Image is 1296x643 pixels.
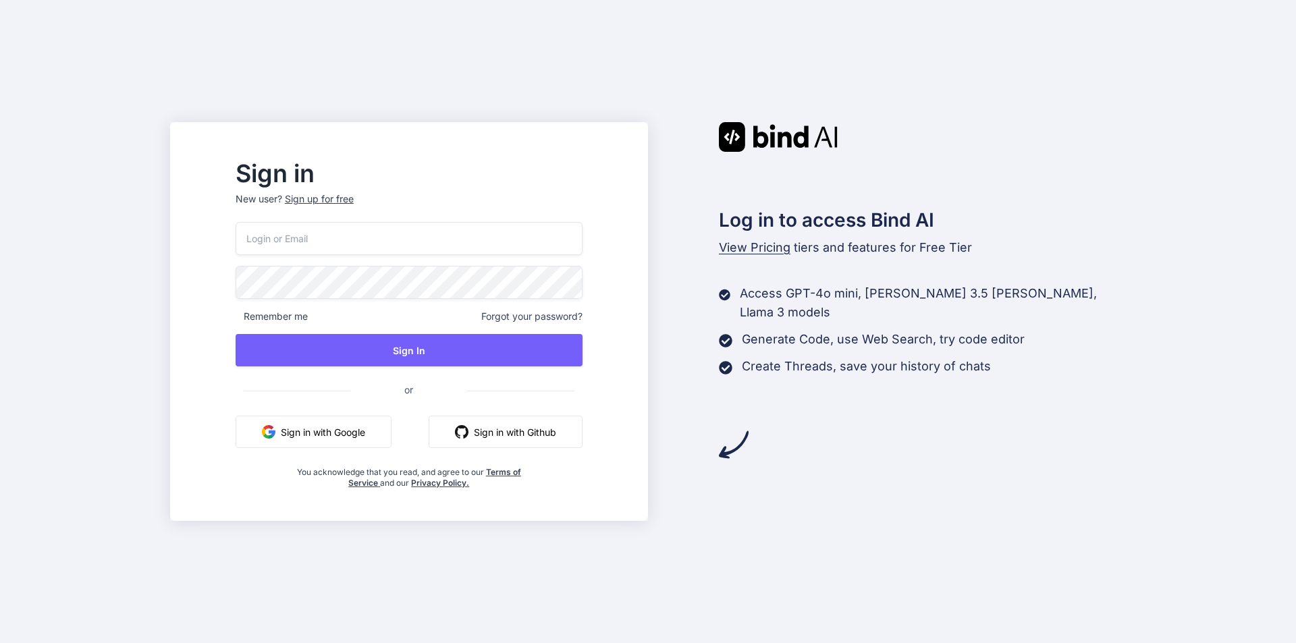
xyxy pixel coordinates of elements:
p: Generate Code, use Web Search, try code editor [742,330,1025,349]
span: or [350,373,467,406]
img: arrow [719,430,749,459]
p: Create Threads, save your history of chats [742,357,991,376]
img: google [262,425,275,439]
h2: Sign in [236,163,583,184]
button: Sign in with Google [236,416,391,448]
span: Remember me [236,310,308,323]
p: Access GPT-4o mini, [PERSON_NAME] 3.5 [PERSON_NAME], Llama 3 models [740,284,1126,322]
p: New user? [236,192,583,222]
div: You acknowledge that you read, and agree to our and our [293,459,524,488]
h2: Log in to access Bind AI [719,206,1127,234]
p: tiers and features for Free Tier [719,238,1127,257]
img: github [455,425,468,439]
a: Terms of Service [348,467,521,488]
a: Privacy Policy. [411,478,469,488]
button: Sign In [236,334,583,366]
input: Login or Email [236,222,583,255]
div: Sign up for free [285,192,354,206]
button: Sign in with Github [429,416,583,448]
span: View Pricing [719,240,790,254]
img: Bind AI logo [719,122,838,152]
span: Forgot your password? [481,310,583,323]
